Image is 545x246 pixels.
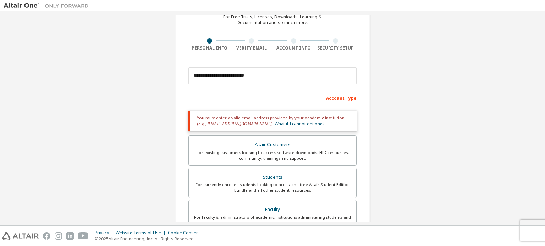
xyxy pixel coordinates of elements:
img: instagram.svg [55,232,62,240]
div: Security Setup [315,45,357,51]
div: Privacy [95,230,116,236]
div: Students [193,172,352,182]
img: linkedin.svg [66,232,74,240]
div: Verify Email [231,45,273,51]
a: What if I cannot get one? [275,121,324,127]
div: Cookie Consent [168,230,204,236]
div: Faculty [193,205,352,214]
img: altair_logo.svg [2,232,39,240]
div: Altair Customers [193,140,352,150]
img: youtube.svg [78,232,88,240]
span: [EMAIL_ADDRESS][DOMAIN_NAME] [208,121,271,127]
div: Account Type [188,92,357,103]
div: For currently enrolled students looking to access the free Altair Student Edition bundle and all ... [193,182,352,193]
img: Altair One [4,2,92,9]
div: You must enter a valid email address provided by your academic institution (e.g., ). [188,111,357,131]
img: facebook.svg [43,232,50,240]
div: Personal Info [188,45,231,51]
div: For Free Trials, Licenses, Downloads, Learning & Documentation and so much more. [223,14,322,25]
div: For faculty & administrators of academic institutions administering students and accessing softwa... [193,214,352,226]
div: Account Info [272,45,315,51]
p: © 2025 Altair Engineering, Inc. All Rights Reserved. [95,236,204,242]
div: Website Terms of Use [116,230,168,236]
div: For existing customers looking to access software downloads, HPC resources, community, trainings ... [193,150,352,161]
